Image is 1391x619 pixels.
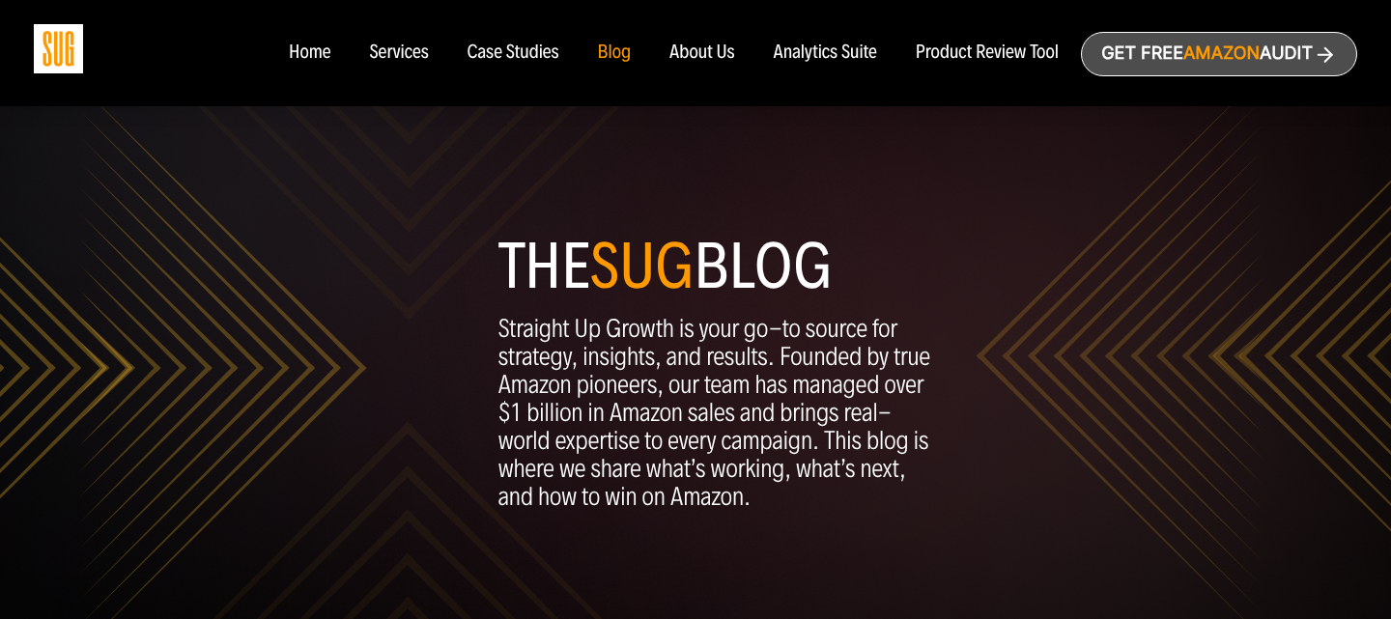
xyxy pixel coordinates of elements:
a: About Us [669,42,735,64]
p: Straight Up Growth is your go-to source for strategy, insights, and results. Founded by true Amaz... [498,315,940,511]
a: Home [289,42,330,64]
a: Services [369,42,428,64]
a: Get freeAmazonAudit [1081,32,1357,76]
span: SUG [590,228,694,305]
a: Analytics Suite [774,42,877,64]
img: Sug [34,24,83,73]
span: Amazon [1183,43,1260,64]
h1: The blog [498,238,940,295]
a: Blog [598,42,632,64]
a: Product Review Tool [916,42,1059,64]
a: Case Studies [468,42,559,64]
